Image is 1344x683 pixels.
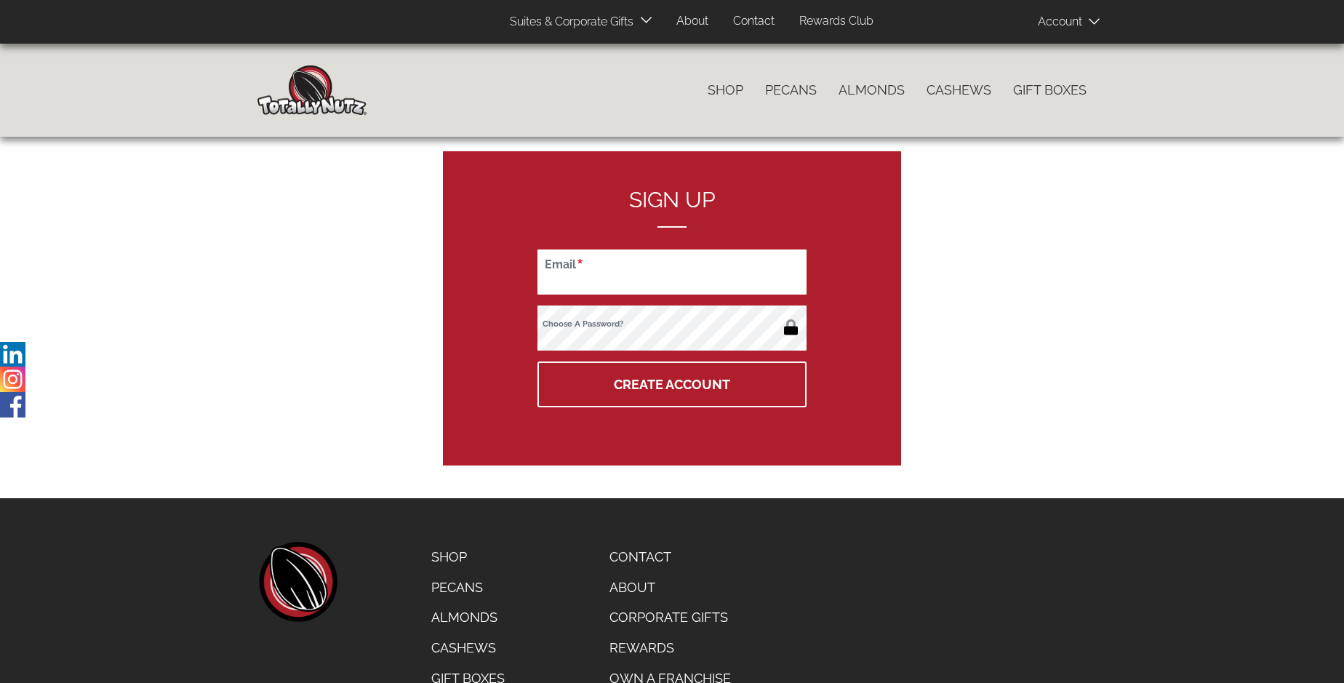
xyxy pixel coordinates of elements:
a: Shop [697,75,754,105]
input: Email [537,249,807,295]
h2: Sign up [537,188,807,228]
a: Contact [599,542,742,572]
a: Pecans [754,75,828,105]
a: Cashews [420,633,516,663]
a: Rewards Club [788,7,884,36]
a: Pecans [420,572,516,603]
a: Rewards [599,633,742,663]
img: Home [257,65,367,115]
a: Almonds [828,75,916,105]
a: Shop [420,542,516,572]
a: home [257,542,337,622]
button: Create Account [537,362,807,407]
a: Corporate Gifts [599,602,742,633]
a: Suites & Corporate Gifts [499,8,638,36]
a: Contact [722,7,785,36]
a: Gift Boxes [1002,75,1097,105]
a: Cashews [916,75,1002,105]
a: About [665,7,719,36]
a: About [599,572,742,603]
a: Almonds [420,602,516,633]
